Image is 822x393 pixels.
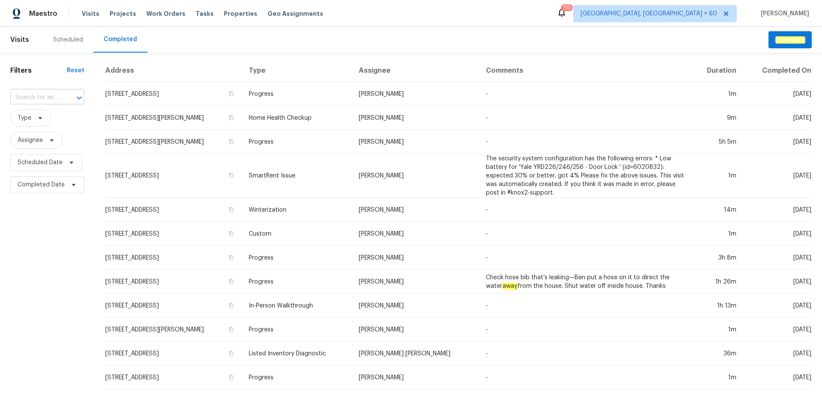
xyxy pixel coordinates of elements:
th: Completed On [743,59,812,82]
td: [DATE] [743,198,812,222]
input: Search for an address... [10,91,60,104]
div: Scheduled [53,35,83,44]
td: [PERSON_NAME] [352,246,479,270]
td: Custom [242,222,351,246]
td: Winterization [242,198,351,222]
button: Open [73,92,85,104]
span: [GEOGRAPHIC_DATA], [GEOGRAPHIC_DATA] + 60 [581,9,717,18]
td: - [479,82,691,106]
button: Copy Address [227,301,235,309]
span: Work Orders [146,9,185,18]
td: The security system configuration has the following errors: * Low battery for 'Yale YRD226/246/25... [479,154,691,198]
td: Progress [242,130,351,154]
td: [DATE] [743,318,812,342]
button: Copy Address [227,138,235,145]
td: [PERSON_NAME] [352,294,479,318]
td: [DATE] [743,154,812,198]
td: [PERSON_NAME] [352,318,479,342]
td: [DATE] [743,82,812,106]
span: Properties [224,9,257,18]
td: [STREET_ADDRESS] [105,342,242,366]
button: Copy Address [227,114,235,121]
button: Copy Address [227,254,235,261]
td: Home Health Checkup [242,106,351,130]
td: - [479,106,691,130]
span: Visits [82,9,99,18]
td: 1m [691,366,743,390]
td: [DATE] [743,342,812,366]
button: Copy Address [227,278,235,285]
td: [PERSON_NAME] [352,154,479,198]
h1: Filters [10,66,67,75]
td: [STREET_ADDRESS] [105,222,242,246]
td: - [479,366,691,390]
td: [PERSON_NAME] [352,130,479,154]
td: - [479,294,691,318]
td: 1m [691,82,743,106]
td: [PERSON_NAME] [352,366,479,390]
span: [PERSON_NAME] [757,9,809,18]
span: Geo Assignments [268,9,323,18]
span: Assignee [18,136,43,145]
button: Copy Address [227,373,235,381]
th: Comments [479,59,691,82]
button: Copy Address [227,349,235,357]
span: Scheduled Date [18,158,63,167]
td: Progress [242,82,351,106]
td: Progress [242,270,351,294]
td: [PERSON_NAME] [352,106,479,130]
div: Reset [67,66,84,75]
td: 1m [691,222,743,246]
td: [STREET_ADDRESS] [105,82,242,106]
td: - [479,222,691,246]
td: [DATE] [743,270,812,294]
td: [DATE] [743,222,812,246]
td: [STREET_ADDRESS] [105,270,242,294]
td: - [479,130,691,154]
td: [STREET_ADDRESS] [105,366,242,390]
td: [PERSON_NAME] [PERSON_NAME] [352,342,479,366]
td: 1h 13m [691,294,743,318]
em: Schedule [775,36,805,43]
span: Tasks [196,11,214,17]
div: Completed [104,35,137,44]
span: Type [18,114,31,122]
td: - [479,318,691,342]
td: 1m [691,318,743,342]
td: 1m [691,154,743,198]
td: 36m [691,342,743,366]
td: [DATE] [743,130,812,154]
td: Listed Inventory Diagnostic [242,342,351,366]
button: Schedule [768,31,812,49]
td: 3h 8m [691,246,743,270]
button: Copy Address [227,171,235,179]
th: Address [105,59,242,82]
td: Progress [242,318,351,342]
td: [STREET_ADDRESS] [105,154,242,198]
td: [PERSON_NAME] [352,198,479,222]
td: [STREET_ADDRESS][PERSON_NAME] [105,130,242,154]
th: Duration [691,59,743,82]
td: [STREET_ADDRESS][PERSON_NAME] [105,318,242,342]
td: [PERSON_NAME] [352,82,479,106]
span: Projects [110,9,136,18]
td: - [479,198,691,222]
td: 5h 5m [691,130,743,154]
th: Type [242,59,351,82]
td: [STREET_ADDRESS] [105,198,242,222]
td: Progress [242,246,351,270]
span: Visits [10,30,29,49]
button: Copy Address [227,325,235,333]
td: 1h 26m [691,270,743,294]
span: Maestro [29,9,57,18]
td: [STREET_ADDRESS] [105,246,242,270]
th: Assignee [352,59,479,82]
button: Copy Address [227,230,235,237]
td: SmartRent Issue [242,154,351,198]
td: [DATE] [743,366,812,390]
td: [STREET_ADDRESS] [105,294,242,318]
button: Copy Address [227,90,235,98]
td: [DATE] [743,294,812,318]
td: Check hose bib that’s leaking—Ben put a hose on it to direct the water from the house. Shut water... [479,270,691,294]
td: [PERSON_NAME] [352,270,479,294]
